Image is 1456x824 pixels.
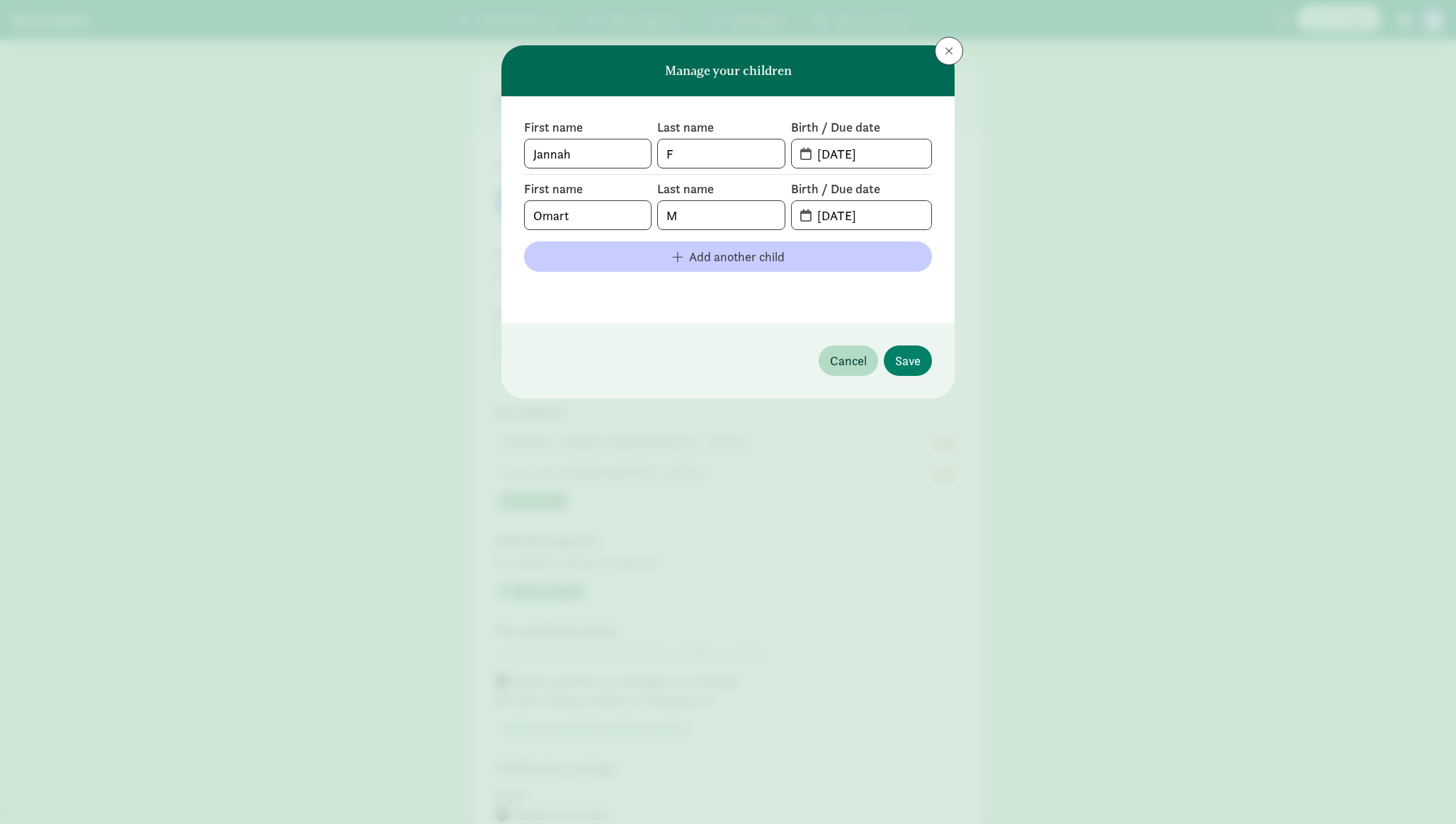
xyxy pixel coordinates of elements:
h6: Manage your children [665,64,792,78]
label: Last name [657,119,785,136]
input: MM-DD-YYYY [809,139,931,168]
label: Birth / Due date [791,181,932,198]
input: MM-DD-YYYY [809,201,931,229]
span: Save [895,351,921,370]
button: Cancel [819,345,878,376]
button: Save [884,345,932,376]
label: First name [524,181,652,198]
label: Birth / Due date [791,119,932,136]
span: Cancel [830,351,867,370]
label: First name [524,119,652,136]
label: Last name [657,181,785,198]
span: Add another child [689,247,785,266]
button: Add another child [524,241,932,272]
